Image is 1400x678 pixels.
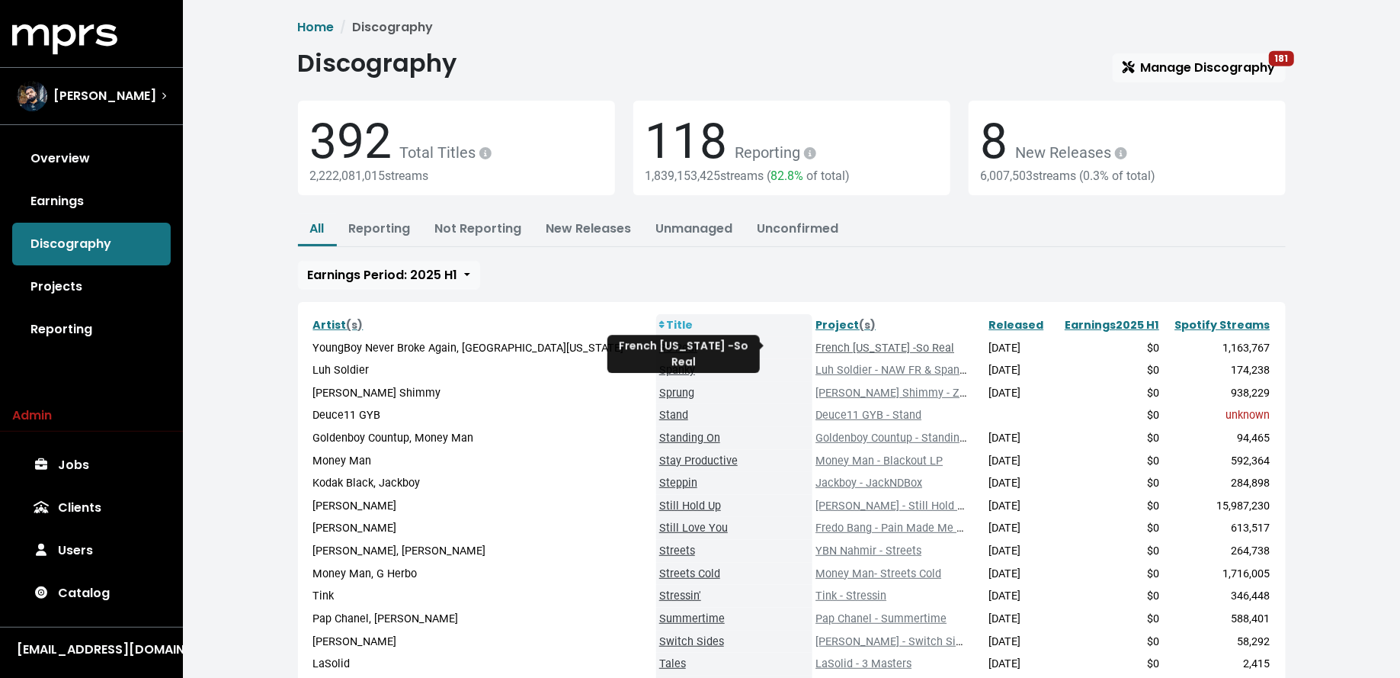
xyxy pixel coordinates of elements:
td: Tink [310,585,656,608]
a: Streets Cold [659,567,720,580]
td: LaSolid [310,653,656,676]
div: $0 [1056,340,1159,357]
a: Users [12,529,171,572]
div: French [US_STATE] -So Real [607,335,760,373]
td: 938,229 [1162,382,1273,405]
td: [PERSON_NAME] [310,495,656,518]
td: Money Man, G Herbo [310,563,656,586]
button: Earnings Period: 2025 H1 [298,261,480,290]
div: $0 [1056,611,1159,628]
td: [PERSON_NAME] [310,631,656,654]
a: Tink - Stressin [815,590,886,602]
a: Goldenboy Countup - Standing On [815,432,982,445]
td: [PERSON_NAME], [PERSON_NAME] [310,540,656,563]
td: [DATE] [986,337,1052,360]
div: 1,839,153,425 streams ( of total) [646,169,938,183]
td: Deuce11 GYB [310,404,656,427]
div: $0 [1056,430,1159,447]
span: 8 [981,113,1008,170]
td: 588,401 [1162,608,1273,631]
td: 2,415 [1162,653,1273,676]
a: Pap Chanel - Summertime [815,612,947,625]
span: Manage Discography [1123,59,1276,76]
a: Earnings2025 H1 [1065,317,1159,333]
a: Fredo Bang - Pain Made Me Numb & Still Love You [815,522,1068,535]
td: [DATE] [986,472,1052,495]
a: Streets [659,545,695,558]
a: Summertime [659,612,725,625]
a: Tales [659,657,686,670]
a: New Releases [546,220,632,237]
a: [PERSON_NAME] Shimmy - Zombieland 2 (LP) [815,387,1045,400]
a: Still Love You [659,522,728,535]
td: 346,448 [1162,585,1273,608]
a: Projects [12,265,171,308]
a: Still Hold Up [659,500,721,513]
a: Reporting [12,308,171,351]
td: 174,238 [1162,359,1273,382]
a: Released [989,317,1044,333]
span: Total Titles [392,143,495,162]
a: Home [298,18,335,36]
a: Catalog [12,572,171,615]
a: YBN Nahmir - Streets [815,545,921,558]
div: $0 [1056,385,1159,402]
a: LaSolid - 3 Masters [815,657,911,670]
a: Jackboy - JackNDBox [815,477,922,490]
a: Jobs [12,444,171,487]
a: [PERSON_NAME] - Still Hold Up [815,500,970,513]
span: Earnings Period: 2025 H1 [308,266,458,284]
a: Money Man - Blackout LP [815,455,943,468]
a: Clients [12,487,171,529]
span: [PERSON_NAME] [53,87,156,105]
div: [EMAIL_ADDRESS][DOMAIN_NAME] [17,641,166,659]
a: Money Man- Streets Cold [815,567,941,580]
img: The selected account / producer [17,81,47,111]
td: Goldenboy Countup, Money Man [310,427,656,450]
span: (s) [347,317,364,333]
td: [DATE] [986,382,1052,405]
td: [DATE] [986,540,1052,563]
div: 2,222,081,015 streams [310,169,603,183]
td: [DATE] [986,450,1052,473]
a: Reporting [349,220,411,237]
div: $0 [1056,520,1159,537]
td: [DATE] [986,608,1052,631]
a: Manage Discography181 [1113,53,1286,82]
span: Reporting [728,143,819,162]
a: Deuce11 GYB - Stand [815,409,921,422]
a: Unconfirmed [758,220,839,237]
div: $0 [1056,566,1159,583]
td: 58,292 [1162,631,1273,654]
h1: Discography [298,49,457,78]
a: French [US_STATE] -So Real [815,342,954,355]
td: [DATE] [986,495,1052,518]
td: 1,716,005 [1162,563,1273,586]
button: [EMAIL_ADDRESS][DOMAIN_NAME] [12,640,171,660]
a: Not Reporting [435,220,522,237]
th: Title [656,314,812,337]
a: Stay Productive [659,455,738,468]
a: Unmanaged [656,220,733,237]
a: Earnings [12,180,171,223]
div: $0 [1056,453,1159,470]
td: Pap Chanel, [PERSON_NAME] [310,608,656,631]
div: $0 [1056,588,1159,605]
a: mprs logo [12,30,117,47]
a: [PERSON_NAME] - Switch Sides & Game Winner [815,635,1054,648]
div: $0 [1056,543,1159,560]
span: New Releases [1008,143,1130,162]
div: $0 [1056,362,1159,379]
a: Standing On [659,432,720,445]
span: 0.3% [1084,169,1110,183]
td: 613,517 [1162,517,1273,540]
td: [DATE] [986,359,1052,382]
div: $0 [1056,407,1159,424]
a: Spotify Streams [1175,317,1270,333]
span: 392 [310,113,392,170]
td: 284,898 [1162,472,1273,495]
td: 1,163,767 [1162,337,1273,360]
td: [PERSON_NAME] Shimmy [310,382,656,405]
div: $0 [1056,475,1159,492]
div: $0 [1056,656,1159,673]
